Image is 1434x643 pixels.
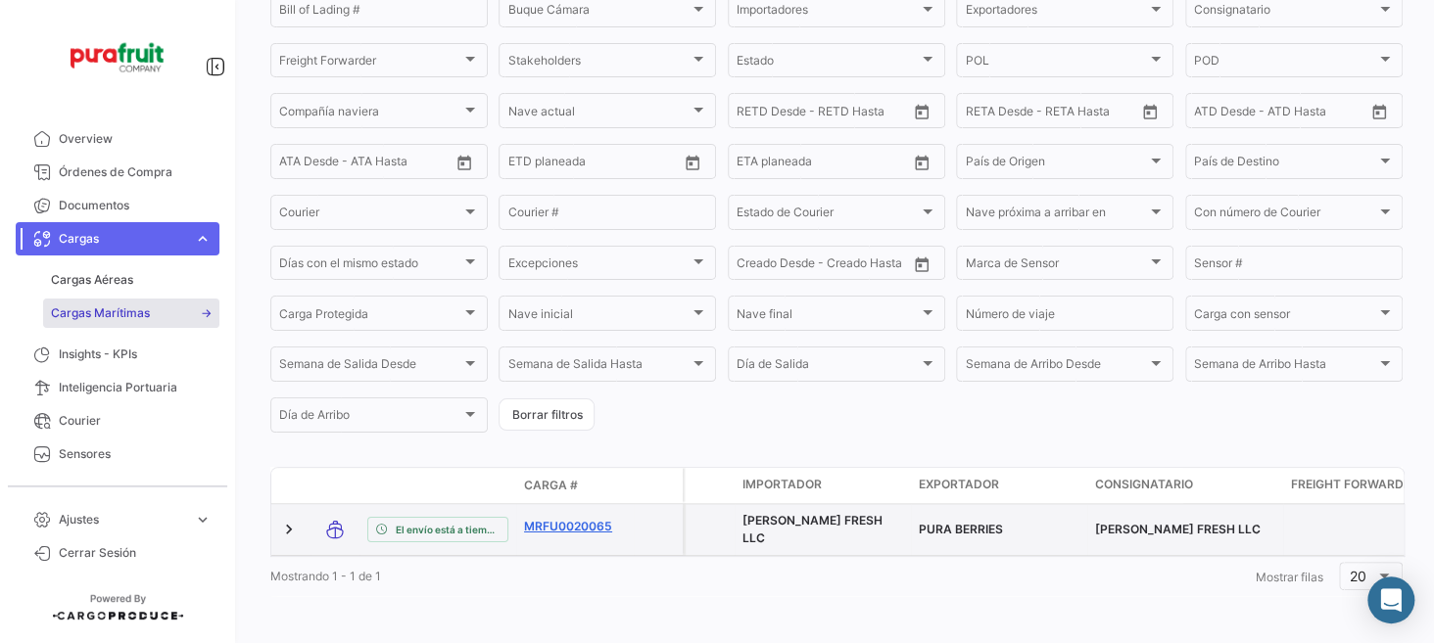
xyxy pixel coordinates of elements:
[686,468,735,503] datatable-header-cell: Carga Protegida
[742,513,883,545] span: BERRY FRESH LLC
[965,158,1147,171] span: País de Origen
[59,511,186,528] span: Ajustes
[279,259,461,273] span: Días con el mismo estado
[1095,476,1193,493] span: Consignatario
[737,259,812,273] input: Creado Desde
[965,208,1147,222] span: Nave próxima a arribar en
[965,259,1147,273] span: Marca de Sensor
[16,338,219,371] a: Insights - KPIs
[59,412,212,430] span: Courier
[59,163,212,181] span: Órdenes de Compra
[194,511,212,528] span: expand_more
[43,299,219,328] a: Cargas Marítimas
[1087,468,1283,503] datatable-header-cell: Consignatario
[450,148,479,177] button: Open calendar
[507,158,543,171] input: Desde
[1194,360,1376,374] span: Semana de Arribo Hasta
[16,371,219,404] a: Inteligencia Portuaria
[507,310,690,324] span: Nave inicial
[16,189,219,222] a: Documentos
[507,6,690,20] span: Buque Cámara
[1194,6,1376,20] span: Consignatario
[16,404,219,437] a: Courier
[311,478,359,493] datatable-header-cell: Modo de Transporte
[907,250,936,279] button: Open calendar
[919,476,999,493] span: Exportador
[359,478,516,493] datatable-header-cell: Estado de Envio
[556,158,638,171] input: Hasta
[69,23,167,91] img: Logo+PuraFruit.png
[907,148,936,177] button: Open calendar
[1135,97,1165,126] button: Open calendar
[911,468,1087,503] datatable-header-cell: Exportador
[737,107,772,120] input: Desde
[396,522,500,537] span: El envío está a tiempo.
[742,476,822,493] span: Importador
[786,158,867,171] input: Hasta
[59,130,212,148] span: Overview
[507,57,690,70] span: Stakeholders
[735,468,911,503] datatable-header-cell: Importador
[907,97,936,126] button: Open calendar
[51,271,133,289] span: Cargas Aéreas
[919,522,1003,536] span: PURA BERRIES
[524,477,578,494] span: Carga #
[786,107,867,120] input: Hasta
[59,230,186,248] span: Cargas
[1364,97,1394,126] button: Open calendar
[279,360,461,374] span: Semana de Salida Desde
[59,379,212,396] span: Inteligencia Portuaria
[1194,107,1256,120] input: ATD Desde
[1256,570,1323,584] span: Mostrar filas
[1291,476,1418,493] span: Freight Forwarder
[737,6,919,20] span: Importadores
[1269,107,1351,120] input: ATD Hasta
[279,107,461,120] span: Compañía naviera
[516,469,634,502] datatable-header-cell: Carga #
[1367,576,1414,623] div: Abrir Intercom Messenger
[16,437,219,471] a: Sensores
[16,122,219,156] a: Overview
[965,6,1147,20] span: Exportadores
[507,259,690,273] span: Excepciones
[279,57,461,70] span: Freight Forwarder
[59,445,212,463] span: Sensores
[1350,568,1366,584] span: 20
[524,518,626,535] a: MRFU0020065
[737,57,919,70] span: Estado
[59,544,212,562] span: Cerrar Sesión
[499,398,595,431] button: Borrar filtros
[1194,310,1376,324] span: Carga con sensor
[965,107,1000,120] input: Desde
[737,208,919,222] span: Estado de Courier
[43,265,219,295] a: Cargas Aéreas
[279,520,299,539] a: Expand/Collapse Row
[737,310,919,324] span: Nave final
[737,158,772,171] input: Desde
[1194,158,1376,171] span: País de Destino
[194,230,212,248] span: expand_more
[279,158,339,171] input: ATA Desde
[279,208,461,222] span: Courier
[737,360,919,374] span: Día de Salida
[59,197,212,214] span: Documentos
[279,310,461,324] span: Carga Protegida
[965,57,1147,70] span: POL
[59,345,212,363] span: Insights - KPIs
[270,569,381,583] span: Mostrando 1 - 1 de 1
[965,360,1147,374] span: Semana de Arribo Desde
[51,304,150,322] span: Cargas Marítimas
[353,158,434,171] input: ATA Hasta
[16,156,219,189] a: Órdenes de Compra
[826,259,907,273] input: Creado Hasta
[279,411,461,425] span: Día de Arribo
[1014,107,1095,120] input: Hasta
[507,360,690,374] span: Semana de Salida Hasta
[1194,57,1376,70] span: POD
[1095,522,1261,536] span: BERRY FRESH LLC
[507,107,690,120] span: Nave actual
[1194,208,1376,222] span: Con número de Courier
[634,478,683,493] datatable-header-cell: Póliza
[678,148,707,177] button: Open calendar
